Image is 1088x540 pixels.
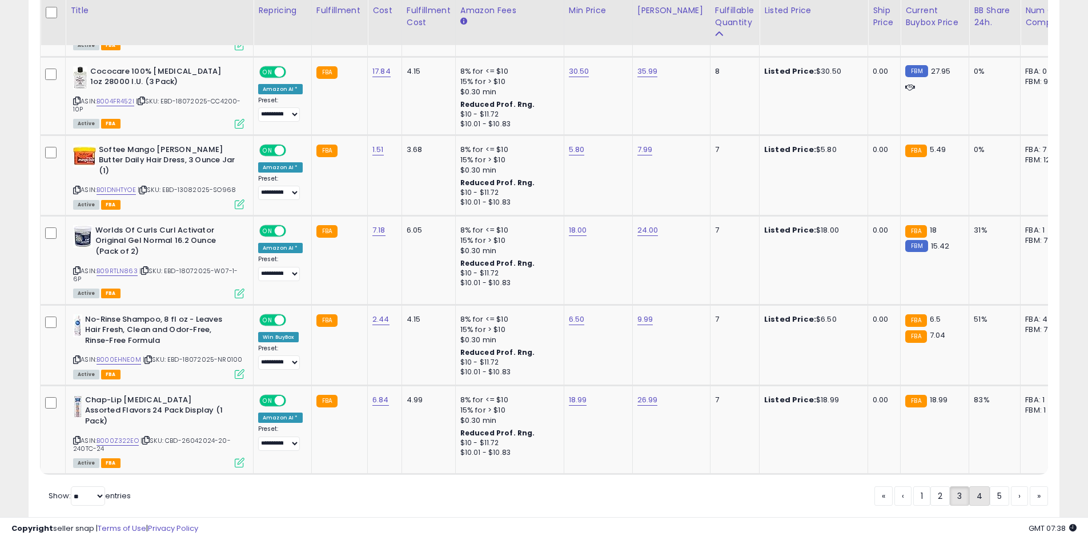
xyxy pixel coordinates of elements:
[460,246,555,256] div: $0.30 min
[101,119,121,129] span: FBA
[460,428,535,438] b: Reduced Prof. Rng.
[1025,66,1063,77] div: FBA: 0
[460,5,559,17] div: Amazon Fees
[258,5,307,17] div: Repricing
[284,145,303,155] span: OFF
[764,66,859,77] div: $30.50
[930,330,946,341] span: 7.04
[974,145,1011,155] div: 0%
[138,185,236,194] span: | SKU: EBD-13082025-SO968
[569,66,589,77] a: 30.50
[905,145,926,157] small: FBA
[460,77,555,87] div: 15% for > $10
[873,395,892,405] div: 0.00
[73,266,238,283] span: | SKU: EBD-18072025-W07-1-6P
[990,486,1009,506] a: 5
[764,314,859,325] div: $6.50
[316,314,338,327] small: FBA
[460,225,555,235] div: 8% for <= $10
[902,490,904,502] span: ‹
[148,523,198,534] a: Privacy Policy
[460,438,555,448] div: $10 - $11.72
[764,314,816,325] b: Listed Price:
[460,415,555,426] div: $0.30 min
[715,145,750,155] div: 7
[764,5,863,17] div: Listed Price
[905,5,964,29] div: Current Buybox Price
[913,486,930,506] a: 1
[930,314,941,325] span: 6.5
[316,5,363,17] div: Fulfillment
[372,394,389,406] a: 6.84
[73,395,82,418] img: 41H4oy1KRpL._SL40_.jpg
[460,325,555,335] div: 15% for > $10
[284,395,303,405] span: OFF
[101,458,121,468] span: FBA
[99,145,238,179] b: Softee Mango [PERSON_NAME] Butter Daily Hair Dress, 3 Ounce Jar (1)
[974,66,1011,77] div: 0%
[258,425,303,451] div: Preset:
[1029,523,1077,534] span: 2025-09-13 07:38 GMT
[260,315,275,325] span: ON
[73,145,96,167] img: 51Xxx-BEi5L._SL40_.jpg
[460,188,555,198] div: $10 - $11.72
[764,66,816,77] b: Listed Price:
[930,486,950,506] a: 2
[1025,225,1063,235] div: FBA: 1
[715,5,754,29] div: Fulfillable Quantity
[873,145,892,155] div: 0.00
[460,278,555,288] div: $10.01 - $10.83
[97,185,136,195] a: B01DNHTYOE
[460,347,535,357] b: Reduced Prof. Rng.
[85,314,224,349] b: No-Rinse Shampoo, 8 fl oz - Leaves Hair Fresh, Clean and Odor-Free, Rinse-Free Formula
[258,413,303,423] div: Amazon AI *
[905,330,926,343] small: FBA
[73,145,244,208] div: ASIN:
[1025,77,1063,87] div: FBM: 9
[873,66,892,77] div: 0.00
[882,490,885,502] span: «
[460,335,555,345] div: $0.30 min
[764,144,816,155] b: Listed Price:
[460,119,555,129] div: $10.01 - $10.83
[73,119,99,129] span: All listings currently available for purchase on Amazon
[143,355,242,364] span: | SKU: EBD-18072025-NR0100
[931,66,951,77] span: 27.95
[101,289,121,298] span: FBA
[637,5,705,17] div: [PERSON_NAME]
[73,66,87,89] img: 41RYhnbCxjL._SL40_.jpg
[101,200,121,210] span: FBA
[873,225,892,235] div: 0.00
[85,395,224,430] b: Chap-Lip [MEDICAL_DATA] Assorted Flavors 24 Pack Display (1 Pack)
[905,314,926,327] small: FBA
[372,5,397,17] div: Cost
[407,5,451,29] div: Fulfillment Cost
[73,200,99,210] span: All listings currently available for purchase on Amazon
[73,41,99,50] span: All listings currently available for purchase on Amazon
[258,345,303,370] div: Preset:
[715,314,750,325] div: 7
[260,67,275,77] span: ON
[407,145,447,155] div: 3.68
[1025,325,1063,335] div: FBM: 7
[11,523,198,534] div: seller snap | |
[258,97,303,122] div: Preset:
[905,240,928,252] small: FBM
[73,458,99,468] span: All listings currently available for purchase on Amazon
[73,289,99,298] span: All listings currently available for purchase on Amazon
[637,66,658,77] a: 35.99
[1025,235,1063,246] div: FBM: 7
[372,314,390,325] a: 2.44
[905,65,928,77] small: FBM
[73,436,231,453] span: | SKU: CBD-26042024-20-240TC-24
[97,436,139,446] a: B000Z322EO
[1025,395,1063,405] div: FBA: 1
[372,225,386,236] a: 7.18
[49,490,131,501] span: Show: entries
[460,358,555,367] div: $10 - $11.72
[101,41,121,50] span: FBA
[101,370,121,379] span: FBA
[407,314,447,325] div: 4.15
[258,332,299,342] div: Win BuyBox
[284,315,303,325] span: OFF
